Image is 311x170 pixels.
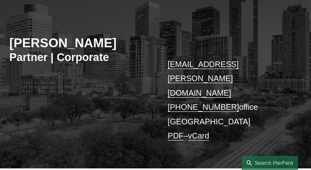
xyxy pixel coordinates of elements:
[9,50,155,64] h3: Partner | Corporate
[168,131,183,140] a: PDF
[9,35,155,50] h2: [PERSON_NAME]
[242,156,298,170] a: Search this site
[168,103,239,111] a: [PHONE_NUMBER]
[188,131,209,140] a: vCard
[168,57,289,143] p: office [GEOGRAPHIC_DATA] –
[168,60,238,97] a: [EMAIL_ADDRESS][PERSON_NAME][DOMAIN_NAME]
